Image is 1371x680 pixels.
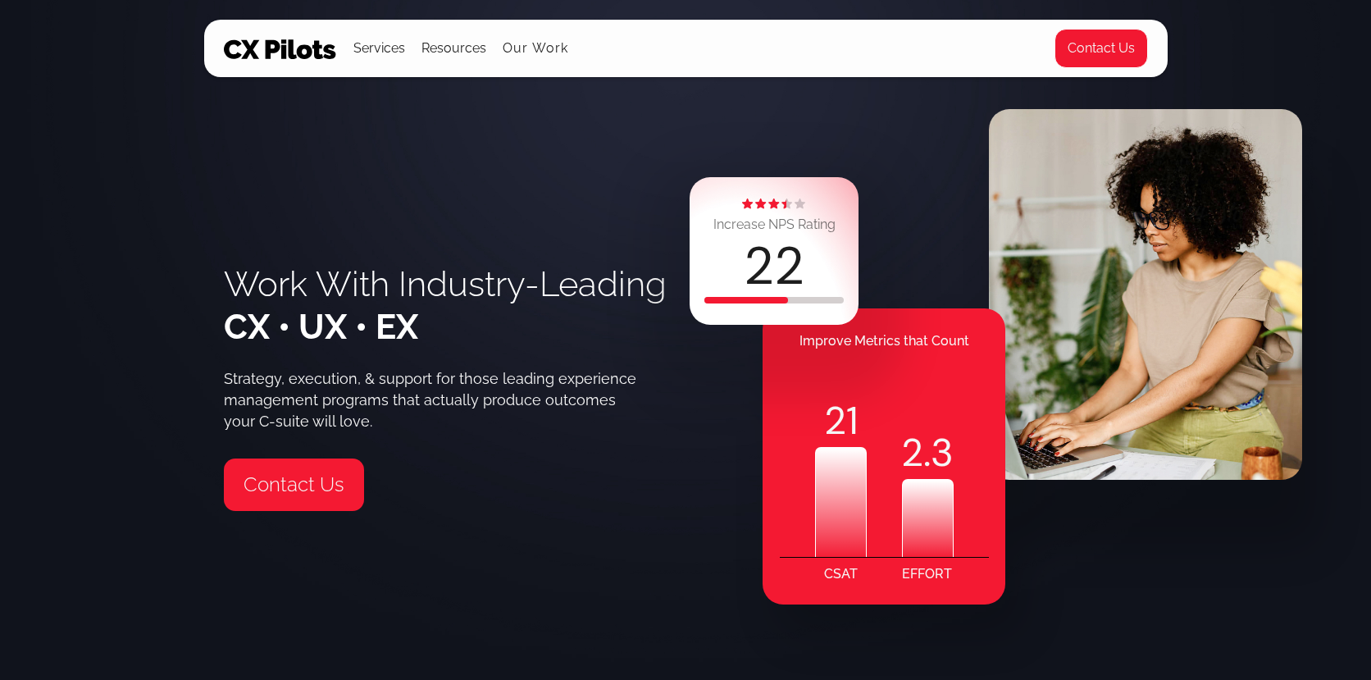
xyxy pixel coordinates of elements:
[421,37,486,60] div: Resources
[763,325,1005,358] div: Improve Metrics that Count
[902,558,952,591] div: EFFORT
[224,368,647,432] div: Strategy, execution, & support for those leading experience management programs that actually pro...
[815,395,867,447] div: 21
[902,427,954,479] div: .
[421,21,486,76] div: Resources
[901,427,923,479] code: 2
[224,459,364,511] a: Contact Us
[224,307,418,347] span: CX • UX • EX
[744,240,804,293] div: 22
[224,263,667,349] h1: Work With Industry-Leading
[503,41,569,56] a: Our Work
[824,558,858,591] div: CSAT
[713,213,836,236] div: Increase NPS Rating
[353,37,405,60] div: Services
[1054,29,1148,68] a: Contact Us
[931,427,954,479] code: 3
[353,21,405,76] div: Services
